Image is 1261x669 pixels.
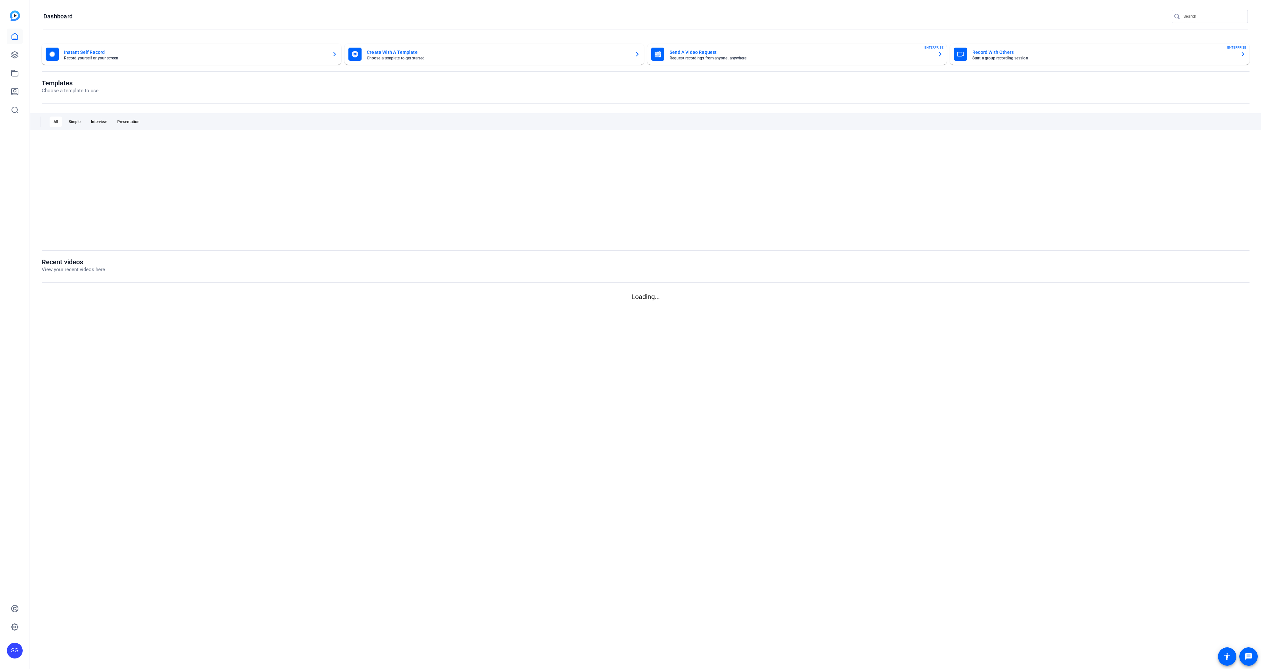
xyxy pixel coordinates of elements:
button: Send A Video RequestRequest recordings from anyone, anywhereENTERPRISE [647,44,947,65]
div: Interview [87,117,111,127]
button: Create With A TemplateChoose a template to get started [344,44,644,65]
p: View your recent videos here [42,266,105,273]
mat-icon: accessibility [1223,653,1231,660]
mat-card-subtitle: Start a group recording session [972,56,1235,60]
mat-card-subtitle: Request recordings from anyone, anywhere [670,56,932,60]
h1: Templates [42,79,99,87]
h1: Recent videos [42,258,105,266]
mat-icon: message [1245,653,1252,660]
mat-card-title: Create With A Template [367,48,630,56]
mat-card-subtitle: Record yourself or your screen [64,56,327,60]
button: Instant Self RecordRecord yourself or your screen [42,44,341,65]
div: All [50,117,62,127]
mat-card-subtitle: Choose a template to get started [367,56,630,60]
h1: Dashboard [43,12,73,20]
mat-card-title: Record With Others [972,48,1235,56]
mat-card-title: Send A Video Request [670,48,932,56]
p: Choose a template to use [42,87,99,95]
button: Record With OthersStart a group recording sessionENTERPRISE [950,44,1250,65]
span: ENTERPRISE [924,45,943,50]
mat-card-title: Instant Self Record [64,48,327,56]
div: Simple [65,117,84,127]
input: Search [1184,12,1243,20]
p: Loading... [42,292,1250,302]
img: blue-gradient.svg [10,11,20,21]
span: ENTERPRISE [1227,45,1246,50]
div: SG [7,643,23,658]
div: Presentation [113,117,144,127]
